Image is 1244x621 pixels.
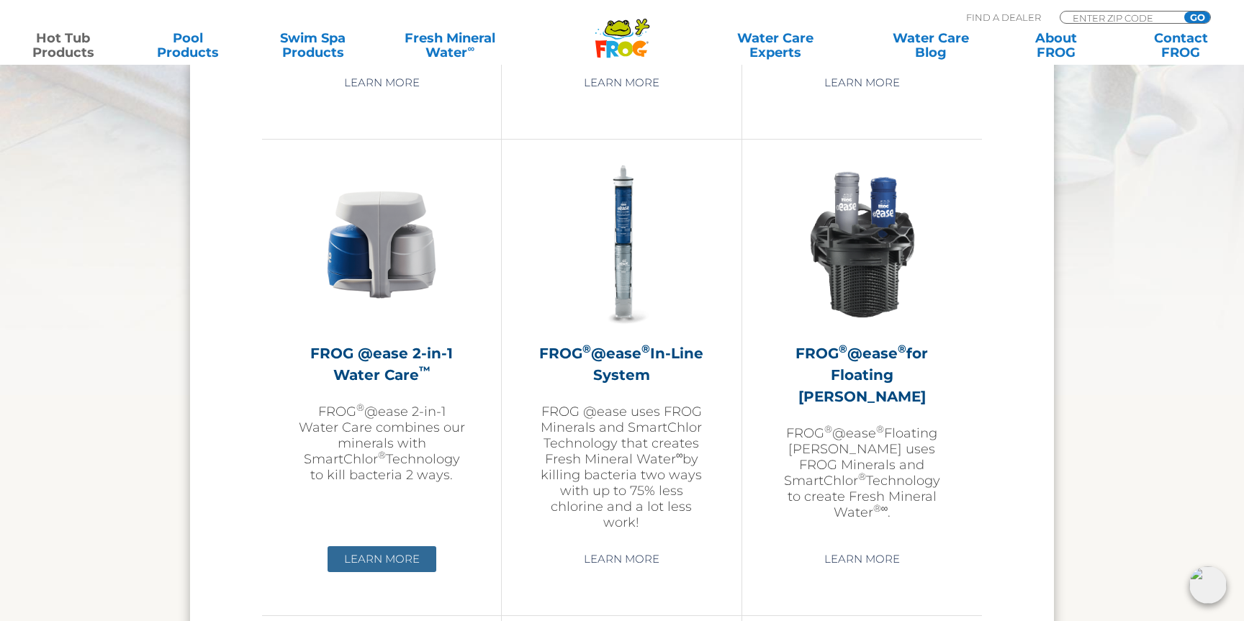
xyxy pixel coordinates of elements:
img: InLineWeir_Front_High_inserting-v2-300x300.png [778,161,945,328]
sup: ® [641,342,650,355]
sup: ® [873,502,881,514]
input: GO [1184,12,1210,23]
a: Learn More [808,70,916,96]
p: FROG @ease 2-in-1 Water Care combines our minerals with SmartChlor Technology to kill bacteria 2 ... [298,404,465,483]
img: @ease-2-in-1-Holder-v2-300x300.png [298,161,465,328]
a: FROG @ease 2-in-1 Water Care™FROG®@ease 2-in-1 Water Care combines our minerals with SmartChlor®T... [298,161,465,535]
h2: FROG @ease for Floating [PERSON_NAME] [778,343,946,407]
h2: FROG @ease 2-in-1 Water Care [298,343,465,386]
input: Zip Code Form [1071,12,1168,24]
a: FROG®@ease®In-Line SystemFROG @ease uses FROG Minerals and SmartChlor Technology that creates Fre... [538,161,705,535]
p: Find A Dealer [966,11,1041,24]
sup: ® [839,342,847,355]
sup: ® [378,449,386,461]
sup: ® [858,471,866,482]
sup: ® [824,423,832,435]
a: Water CareExperts [697,31,855,60]
a: Learn More [328,70,436,96]
a: Swim SpaProducts [264,31,361,60]
a: Fresh MineralWater∞ [389,31,511,60]
sup: ∞ [881,502,888,514]
a: FROG®@ease®for Floating [PERSON_NAME]FROG®@ease®Floating [PERSON_NAME] uses FROG Minerals and Sma... [778,161,946,535]
a: Water CareBlog [883,31,980,60]
a: PoolProducts [140,31,237,60]
p: FROG @ease uses FROG Minerals and SmartChlor Technology that creates Fresh Mineral Water by killi... [538,404,705,530]
sup: ® [898,342,906,355]
a: Learn More [808,546,916,572]
p: FROG @ease Floating [PERSON_NAME] uses FROG Minerals and SmartChlor Technology to create Fresh Mi... [778,425,946,520]
sup: ® [582,342,591,355]
sup: ∞ [467,42,474,54]
sup: ® [356,402,364,413]
img: openIcon [1189,566,1227,604]
h2: FROG @ease In-Line System [538,343,705,386]
sup: ® [876,423,884,435]
a: ContactFROG [1132,31,1230,60]
a: Hot TubProducts [14,31,112,60]
sup: ™ [419,363,431,377]
a: Learn More [328,546,436,572]
sup: ∞ [676,449,683,461]
a: AboutFROG [1007,31,1104,60]
a: Learn More [567,70,676,96]
img: inline-system-300x300.png [538,161,705,328]
a: Learn More [567,546,676,572]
